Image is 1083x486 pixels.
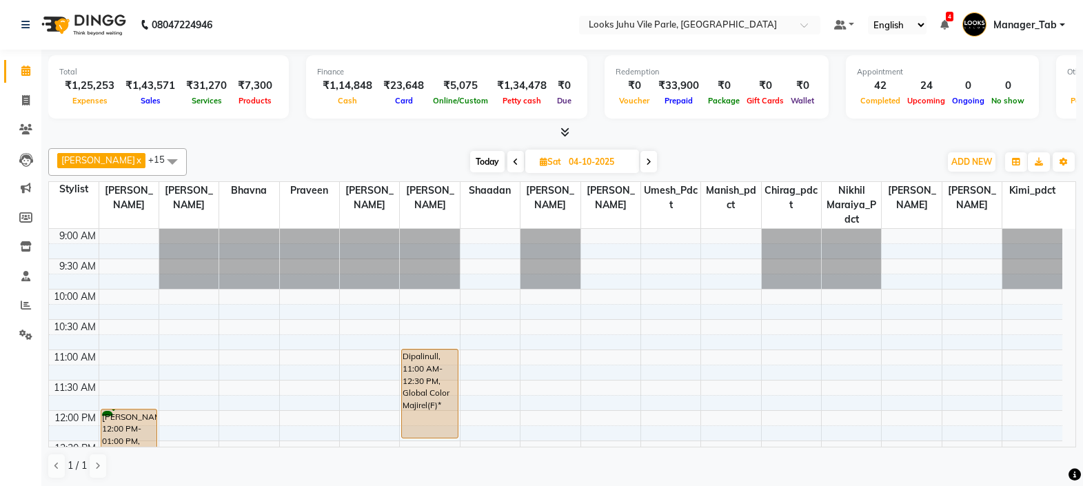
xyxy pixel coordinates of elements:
[59,66,278,78] div: Total
[1002,182,1062,199] span: Kimi_pdct
[536,156,565,167] span: Sat
[429,96,492,105] span: Online/Custom
[942,182,1002,214] span: [PERSON_NAME]
[581,182,640,214] span: [PERSON_NAME]
[499,96,545,105] span: Petty cash
[949,78,988,94] div: 0
[69,96,111,105] span: Expenses
[962,12,986,37] img: Manager_Tab
[137,96,164,105] span: Sales
[552,78,576,94] div: ₹0
[49,182,99,196] div: Stylist
[152,6,212,44] b: 08047224946
[52,411,99,425] div: 12:00 PM
[616,78,653,94] div: ₹0
[68,458,87,473] span: 1 / 1
[988,96,1028,105] span: No show
[181,78,232,94] div: ₹31,270
[520,182,580,214] span: [PERSON_NAME]
[340,182,399,214] span: [PERSON_NAME]
[705,78,743,94] div: ₹0
[59,78,120,94] div: ₹1,25,253
[904,78,949,94] div: 24
[857,78,904,94] div: 42
[787,96,818,105] span: Wallet
[904,96,949,105] span: Upcoming
[120,78,181,94] div: ₹1,43,571
[946,12,953,21] span: 4
[988,78,1028,94] div: 0
[653,78,705,94] div: ₹33,900
[51,320,99,334] div: 10:30 AM
[402,350,457,438] div: Dipalinull, 11:00 AM-12:30 PM, Global Color Majirel(F)*
[616,96,653,105] span: Voucher
[948,152,995,172] button: ADD NEW
[743,96,787,105] span: Gift Cards
[857,66,1028,78] div: Appointment
[940,19,949,31] a: 4
[857,96,904,105] span: Completed
[57,229,99,243] div: 9:00 AM
[317,78,378,94] div: ₹1,14,848
[51,350,99,365] div: 11:00 AM
[334,96,361,105] span: Cash
[51,290,99,304] div: 10:00 AM
[57,259,99,274] div: 9:30 AM
[99,182,159,214] span: [PERSON_NAME]
[392,96,416,105] span: Card
[470,151,505,172] span: Today
[235,96,275,105] span: Products
[882,182,941,214] span: [PERSON_NAME]
[429,78,492,94] div: ₹5,075
[135,154,141,165] a: x
[232,78,278,94] div: ₹7,300
[762,182,821,214] span: Chirag_pdct
[951,156,992,167] span: ADD NEW
[188,96,225,105] span: Services
[641,182,700,214] span: Umesh_Pdct
[616,66,818,78] div: Redemption
[993,18,1057,32] span: Manager_Tab
[52,441,99,456] div: 12:30 PM
[378,78,429,94] div: ₹23,648
[460,182,520,199] span: Shaadan
[949,96,988,105] span: Ongoing
[554,96,575,105] span: Due
[35,6,130,44] img: logo
[317,66,576,78] div: Finance
[51,381,99,395] div: 11:30 AM
[61,154,135,165] span: [PERSON_NAME]
[565,152,634,172] input: 2025-10-04
[101,409,156,468] div: [PERSON_NAME], 12:00 PM-01:00 PM, Artistic Director Cut(M)
[822,182,881,228] span: Nikhil Maraiya_Pdct
[159,182,219,214] span: [PERSON_NAME]
[219,182,279,199] span: Bhavna
[705,96,743,105] span: Package
[743,78,787,94] div: ₹0
[280,182,339,199] span: Praveen
[701,182,760,214] span: Manish_pdct
[492,78,552,94] div: ₹1,34,478
[148,154,175,165] span: +15
[787,78,818,94] div: ₹0
[400,182,459,214] span: [PERSON_NAME]
[661,96,696,105] span: Prepaid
